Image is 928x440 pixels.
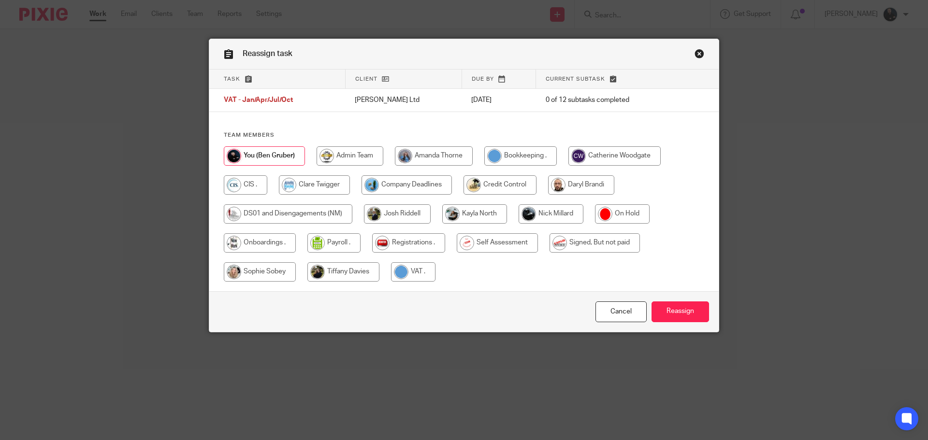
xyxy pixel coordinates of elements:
[536,89,679,112] td: 0 of 12 subtasks completed
[243,50,292,57] span: Reassign task
[471,95,526,105] p: [DATE]
[652,301,709,322] input: Reassign
[595,301,647,322] a: Close this dialog window
[355,95,452,105] p: [PERSON_NAME] Ltd
[546,76,605,82] span: Current subtask
[695,49,704,62] a: Close this dialog window
[224,76,240,82] span: Task
[355,76,377,82] span: Client
[224,97,293,104] span: VAT - Jan/Apr/Jul/Oct
[472,76,494,82] span: Due by
[224,131,704,139] h4: Team members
